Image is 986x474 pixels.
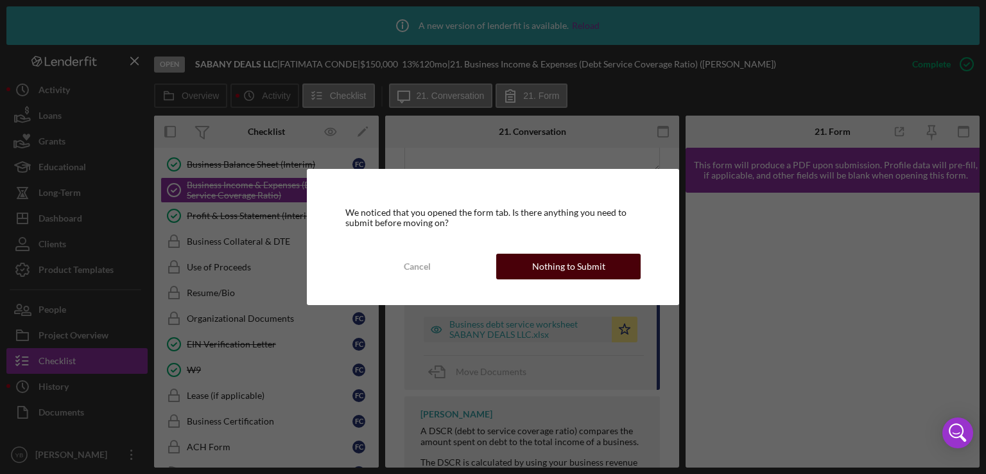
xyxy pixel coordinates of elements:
[345,207,641,228] div: We noticed that you opened the form tab. Is there anything you need to submit before moving on?
[496,254,641,279] button: Nothing to Submit
[942,417,973,448] div: Open Intercom Messenger
[404,254,431,279] div: Cancel
[532,254,605,279] div: Nothing to Submit
[345,254,490,279] button: Cancel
